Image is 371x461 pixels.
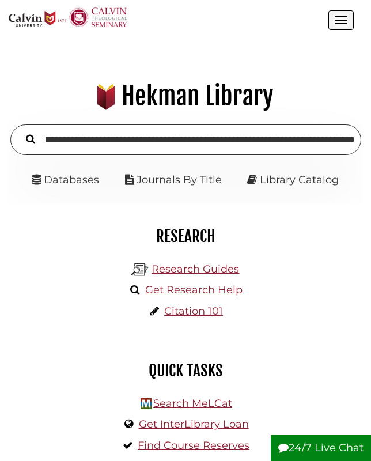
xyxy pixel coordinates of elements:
button: Search [20,131,41,146]
a: Search MeLCat [153,397,232,410]
a: Research Guides [152,263,239,275]
h1: Hekman Library [14,81,357,112]
a: Databases [32,173,99,186]
a: Find Course Reserves [138,439,249,452]
a: Journals By Title [137,173,222,186]
img: Calvin Theological Seminary [69,7,127,27]
a: Get InterLibrary Loan [139,418,249,430]
img: Hekman Library Logo [131,261,149,278]
a: Citation 101 [164,305,223,318]
img: Hekman Library Logo [141,398,152,409]
h2: Research [17,226,354,246]
button: Open the menu [328,10,354,30]
i: Search [26,134,35,145]
a: Get Research Help [145,284,243,296]
a: Library Catalog [260,173,339,186]
h2: Quick Tasks [17,361,354,380]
